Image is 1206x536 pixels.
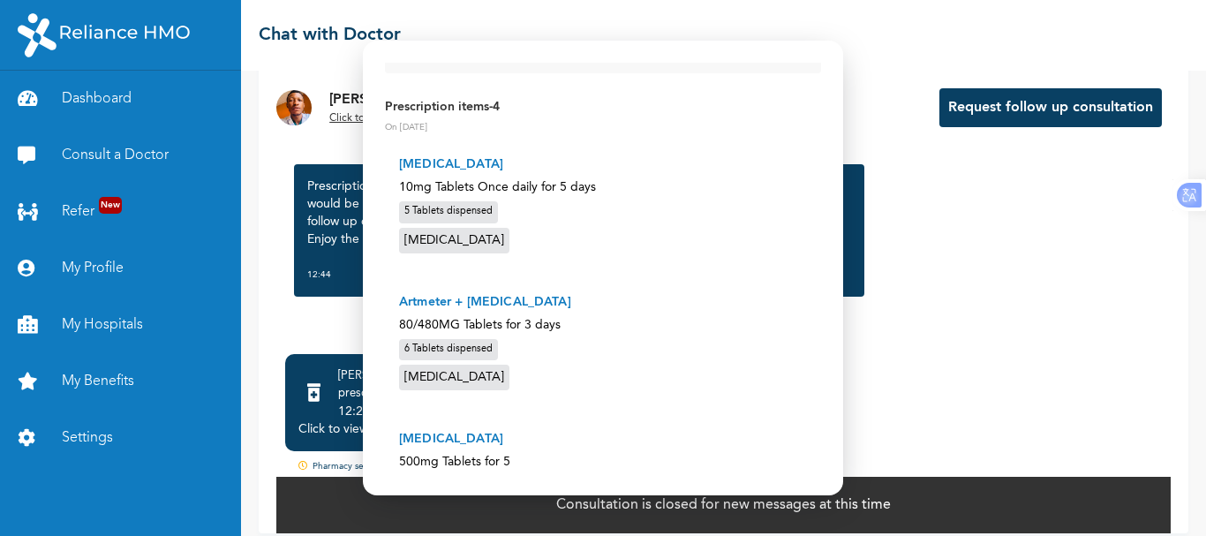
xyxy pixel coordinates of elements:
[385,98,821,117] p: Prescription items - 4
[399,155,807,174] p: [MEDICAL_DATA]
[399,365,509,390] div: [MEDICAL_DATA]
[399,453,807,472] p: 500mg Tablets for 5
[385,121,821,134] p: On [DATE]
[399,201,498,223] div: 5 Tablets dispensed
[399,430,807,449] p: [MEDICAL_DATA]
[399,339,498,361] div: 6 Tablets dispensed
[399,316,807,335] p: 80/480MG Tablets for 3 days
[399,293,807,312] p: Artmeter + [MEDICAL_DATA]
[399,228,509,253] div: [MEDICAL_DATA]
[399,178,807,197] p: 10mg Tablets Once daily for 5 days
